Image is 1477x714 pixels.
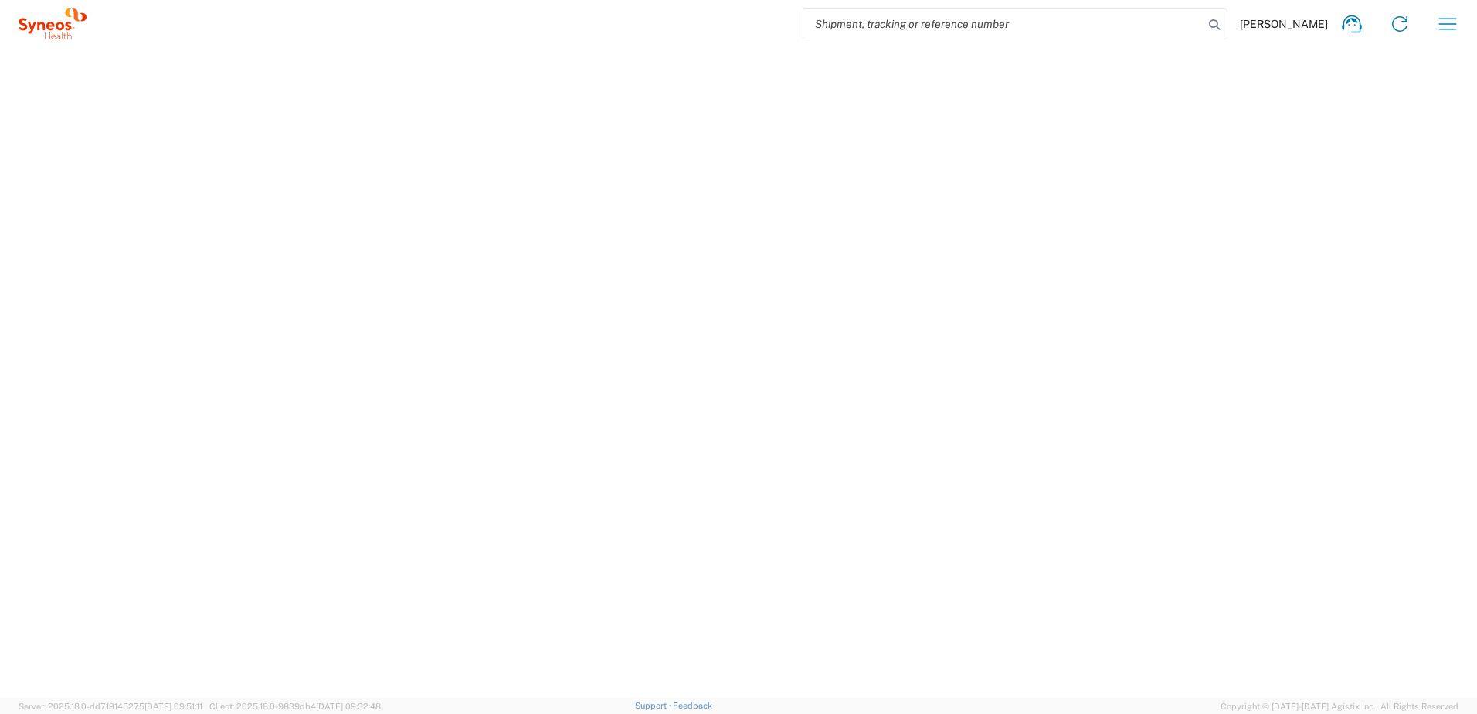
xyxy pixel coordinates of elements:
span: [DATE] 09:51:11 [144,702,202,711]
input: Shipment, tracking or reference number [803,9,1204,39]
span: Client: 2025.18.0-9839db4 [209,702,381,711]
a: Feedback [673,701,712,710]
a: Support [635,701,674,710]
span: Server: 2025.18.0-dd719145275 [19,702,202,711]
span: [DATE] 09:32:48 [316,702,381,711]
span: Copyright © [DATE]-[DATE] Agistix Inc., All Rights Reserved [1221,699,1458,713]
span: [PERSON_NAME] [1240,17,1328,31]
